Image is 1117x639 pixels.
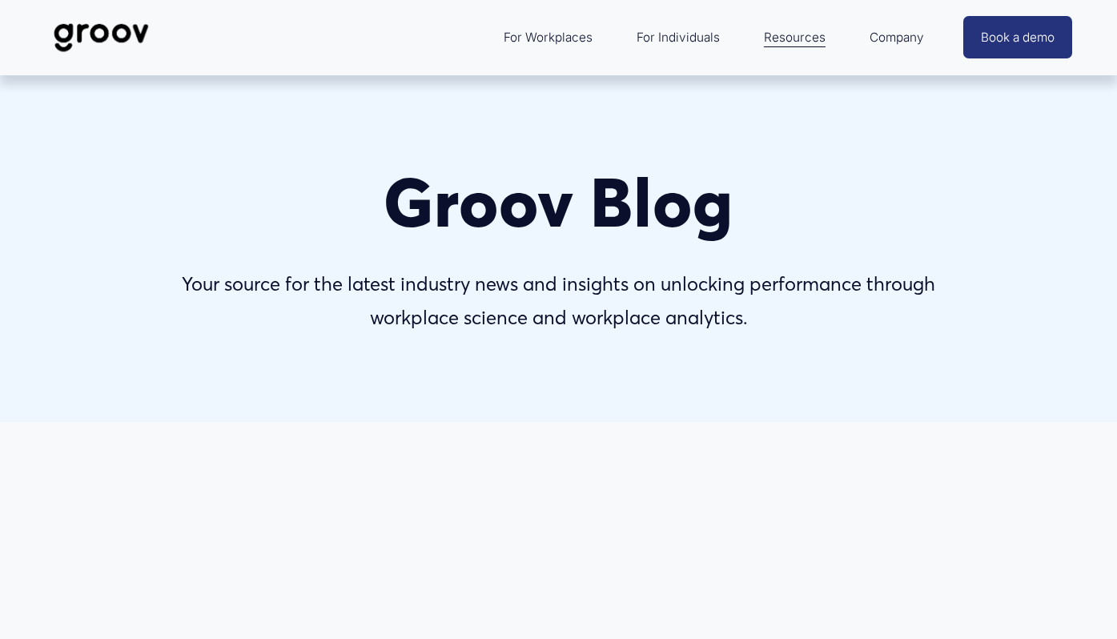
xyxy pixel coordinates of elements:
a: Book a demo [963,16,1072,58]
img: Groov | Workplace Science Platform | Unlock Performance | Drive Results [45,11,158,64]
a: folder dropdown [862,18,932,57]
p: Your source for the latest industry news and insights on unlocking performance through workplace ... [175,267,943,336]
h1: Groov Blog [175,167,943,240]
a: folder dropdown [756,18,834,57]
span: Company [870,26,924,49]
span: Resources [764,26,826,49]
a: For Individuals [629,18,728,57]
a: folder dropdown [496,18,601,57]
span: For Workplaces [504,26,593,49]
